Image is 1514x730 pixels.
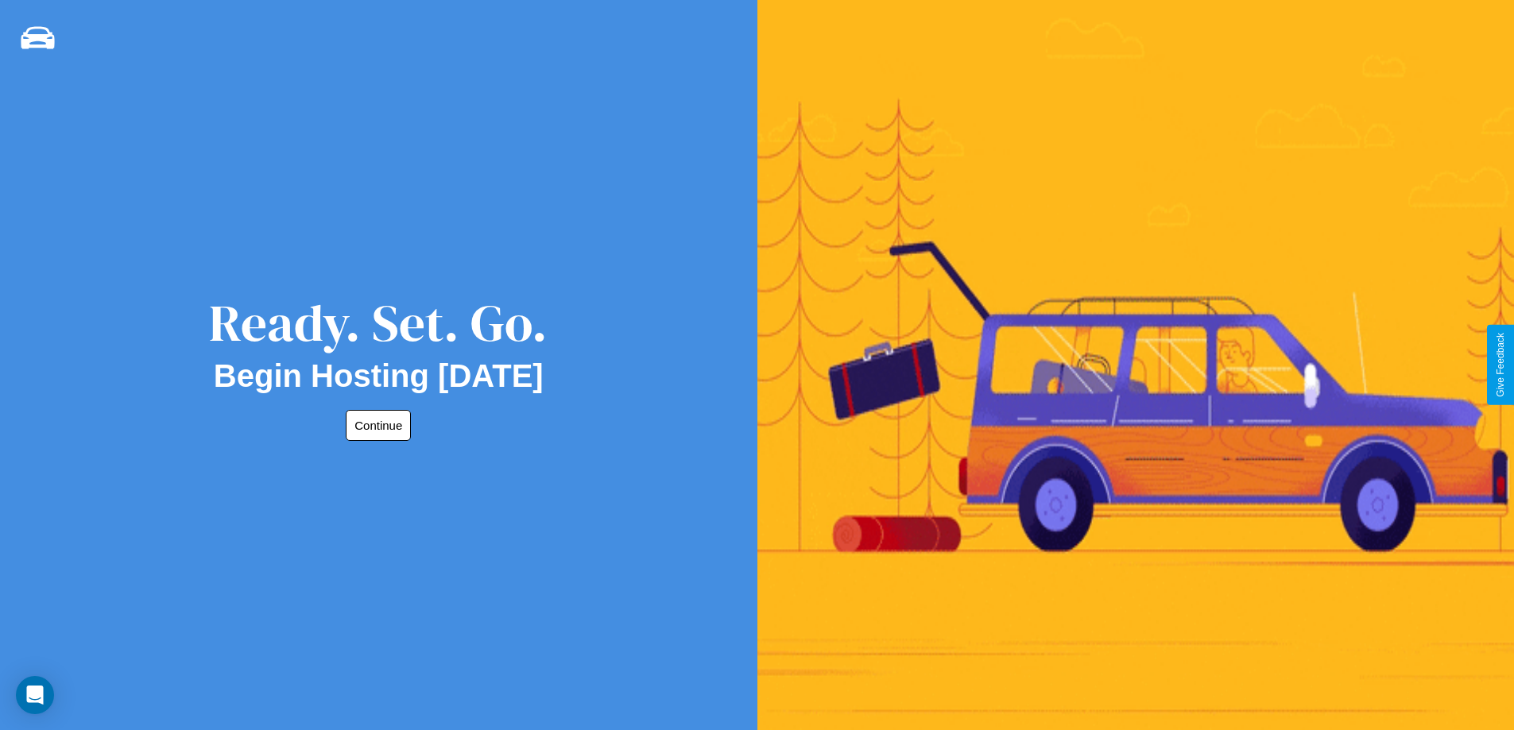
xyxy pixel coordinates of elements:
button: Continue [346,410,411,441]
div: Open Intercom Messenger [16,676,54,714]
div: Give Feedback [1495,333,1506,397]
h2: Begin Hosting [DATE] [214,358,544,394]
div: Ready. Set. Go. [209,288,548,358]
